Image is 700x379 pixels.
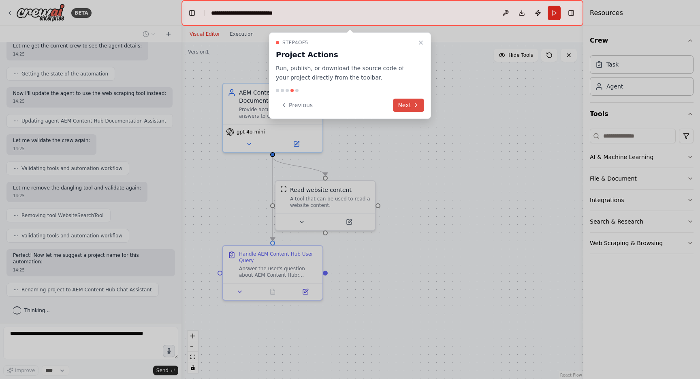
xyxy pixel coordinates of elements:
button: Next [393,99,424,112]
h3: Project Actions [276,49,414,60]
button: Hide left sidebar [186,7,198,19]
span: Step 4 of 5 [282,39,308,46]
button: Close walkthrough [416,38,426,47]
p: Run, publish, or download the source code of your project directly from the toolbar. [276,64,414,82]
button: Previous [276,99,318,112]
